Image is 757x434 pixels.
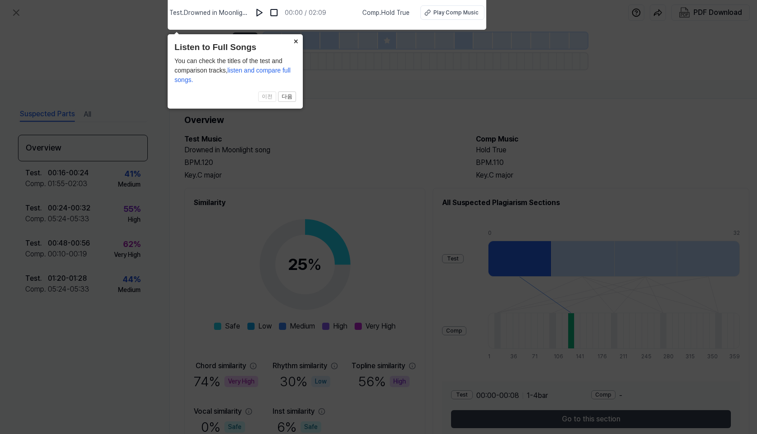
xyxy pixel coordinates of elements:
[169,8,249,18] span: Test . Drowned in Moonlight song
[269,8,278,17] img: stop
[174,56,296,85] div: You can check the titles of the test and comparison tracks,
[285,8,326,18] div: 00:00 / 02:09
[255,8,264,17] img: play
[174,41,296,54] header: Listen to Full Songs
[174,67,291,83] span: listen and compare full songs.
[362,8,410,18] span: Comp . Hold True
[420,5,484,20] button: Play Comp Music
[288,34,303,47] button: Close
[433,9,479,17] div: Play Comp Music
[278,91,296,102] button: 다음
